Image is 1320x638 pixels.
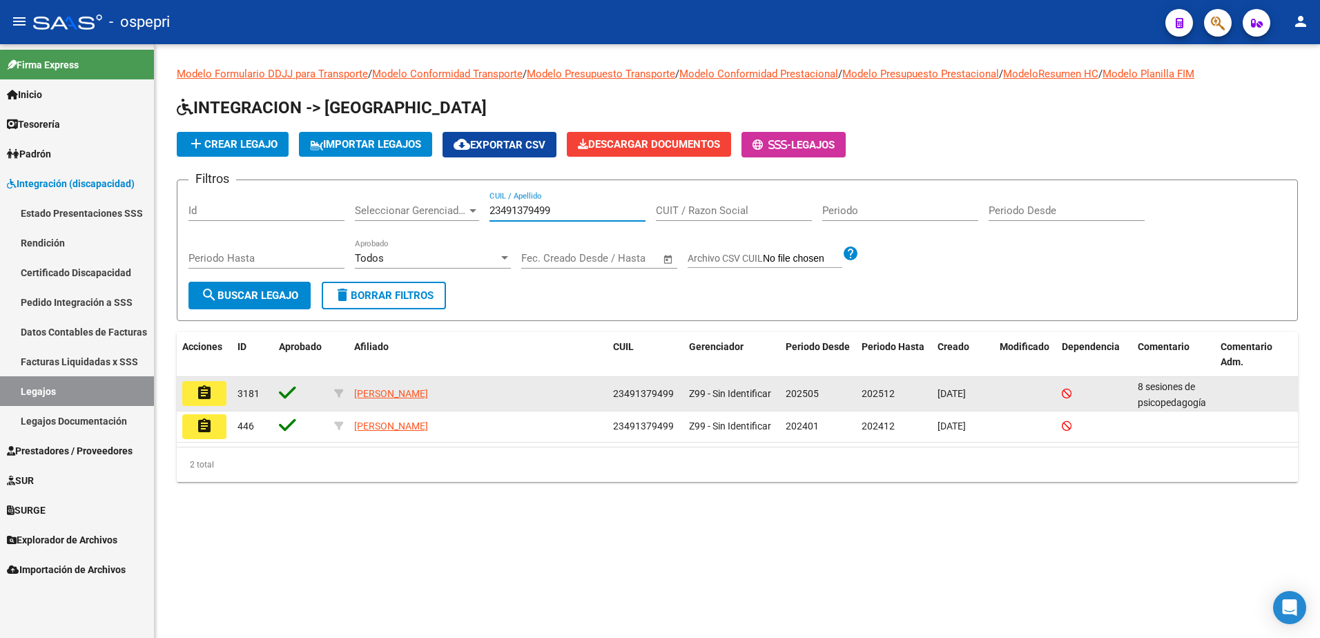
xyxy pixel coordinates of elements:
[7,57,79,72] span: Firma Express
[862,388,895,399] span: 202512
[689,388,771,399] span: Z99 - Sin Identificar
[443,132,556,157] button: Exportar CSV
[177,447,1298,482] div: 2 total
[578,138,720,151] span: Descargar Documentos
[661,251,677,267] button: Open calendar
[862,420,895,432] span: 202412
[201,287,217,303] mat-icon: search
[1138,341,1190,352] span: Comentario
[527,68,675,80] a: Modelo Presupuesto Transporte
[1215,332,1298,378] datatable-header-cell: Comentario Adm.
[310,138,421,151] span: IMPORTAR LEGAJOS
[11,13,28,30] mat-icon: menu
[7,562,126,577] span: Importación de Archivos
[1000,341,1049,352] span: Modificado
[613,341,634,352] span: CUIL
[237,420,254,432] span: 446
[780,332,856,378] datatable-header-cell: Periodo Desde
[753,139,791,151] span: -
[273,332,329,378] datatable-header-cell: Aprobado
[1062,341,1120,352] span: Dependencia
[196,385,213,401] mat-icon: assignment
[201,289,298,302] span: Buscar Legajo
[1132,332,1215,378] datatable-header-cell: Comentario
[862,341,924,352] span: Periodo Hasta
[279,341,322,352] span: Aprobado
[177,332,232,378] datatable-header-cell: Acciones
[454,139,545,151] span: Exportar CSV
[188,282,311,309] button: Buscar Legajo
[741,132,846,157] button: -Legajos
[1138,381,1212,439] span: 8 sesiones de psicopedagogía VANESA PONCE / mayo a dic
[355,204,467,217] span: Seleccionar Gerenciador
[590,252,657,264] input: Fecha fin
[689,420,771,432] span: Z99 - Sin Identificar
[7,176,135,191] span: Integración (discapacidad)
[334,289,434,302] span: Borrar Filtros
[299,132,432,157] button: IMPORTAR LEGAJOS
[1221,341,1272,368] span: Comentario Adm.
[786,341,850,352] span: Periodo Desde
[786,420,819,432] span: 202401
[372,68,523,80] a: Modelo Conformidad Transporte
[7,503,46,518] span: SURGE
[1273,591,1306,624] div: Open Intercom Messenger
[177,68,368,80] a: Modelo Formulario DDJJ para Transporte
[786,388,819,399] span: 202505
[7,473,34,488] span: SUR
[7,532,117,548] span: Explorador de Archivos
[1103,68,1194,80] a: Modelo Planilla FIM
[613,420,674,432] span: 23491379499
[237,388,260,399] span: 3181
[7,87,42,102] span: Inicio
[521,252,577,264] input: Fecha inicio
[567,132,731,157] button: Descargar Documentos
[763,253,842,265] input: Archivo CSV CUIL
[349,332,608,378] datatable-header-cell: Afiliado
[182,341,222,352] span: Acciones
[177,98,487,117] span: INTEGRACION -> [GEOGRAPHIC_DATA]
[188,135,204,152] mat-icon: add
[196,418,213,434] mat-icon: assignment
[842,245,859,262] mat-icon: help
[354,420,428,432] span: [PERSON_NAME]
[7,443,133,458] span: Prestadores / Proveedores
[688,253,763,264] span: Archivo CSV CUIL
[689,341,744,352] span: Gerenciador
[109,7,170,37] span: - ospepri
[938,341,969,352] span: Creado
[354,341,389,352] span: Afiliado
[7,146,51,162] span: Padrón
[938,420,966,432] span: [DATE]
[856,332,932,378] datatable-header-cell: Periodo Hasta
[613,388,674,399] span: 23491379499
[334,287,351,303] mat-icon: delete
[1003,68,1098,80] a: ModeloResumen HC
[177,132,289,157] button: Crear Legajo
[354,388,428,399] span: [PERSON_NAME]
[938,388,966,399] span: [DATE]
[237,341,246,352] span: ID
[994,332,1056,378] datatable-header-cell: Modificado
[322,282,446,309] button: Borrar Filtros
[842,68,999,80] a: Modelo Presupuesto Prestacional
[1292,13,1309,30] mat-icon: person
[608,332,683,378] datatable-header-cell: CUIL
[7,117,60,132] span: Tesorería
[232,332,273,378] datatable-header-cell: ID
[355,252,384,264] span: Todos
[188,169,236,188] h3: Filtros
[188,138,278,151] span: Crear Legajo
[683,332,780,378] datatable-header-cell: Gerenciador
[791,139,835,151] span: Legajos
[454,136,470,153] mat-icon: cloud_download
[177,66,1298,482] div: / / / / / /
[932,332,994,378] datatable-header-cell: Creado
[679,68,838,80] a: Modelo Conformidad Prestacional
[1056,332,1132,378] datatable-header-cell: Dependencia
